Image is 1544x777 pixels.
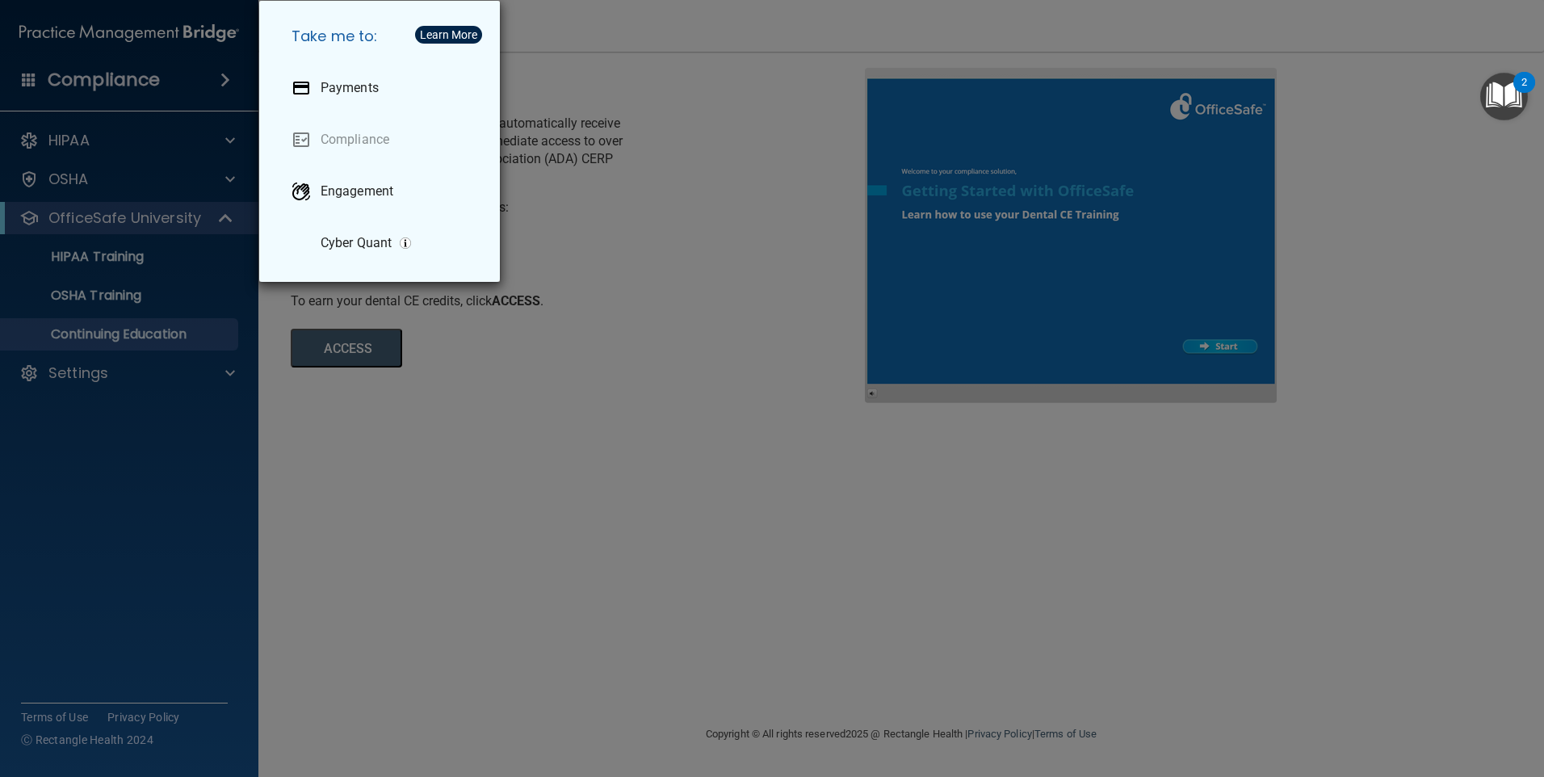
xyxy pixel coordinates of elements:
button: Open Resource Center, 2 new notifications [1480,73,1528,120]
div: Learn More [420,29,477,40]
h5: Take me to: [279,14,487,59]
div: 2 [1521,82,1527,103]
p: Payments [321,80,379,96]
button: Learn More [415,26,482,44]
a: Engagement [279,169,487,214]
p: Engagement [321,183,393,199]
a: Cyber Quant [279,220,487,266]
a: Payments [279,65,487,111]
a: Compliance [279,117,487,162]
p: Cyber Quant [321,235,392,251]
